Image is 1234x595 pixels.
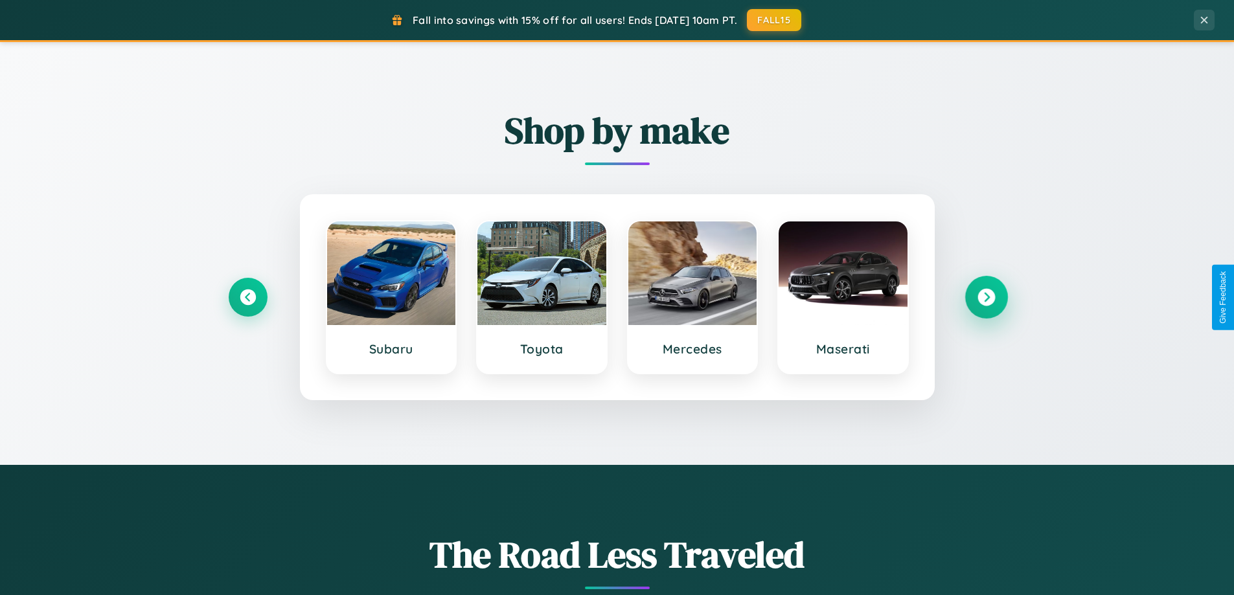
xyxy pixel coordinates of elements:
[229,106,1006,155] h2: Shop by make
[1218,271,1228,324] div: Give Feedback
[641,341,744,357] h3: Mercedes
[413,14,737,27] span: Fall into savings with 15% off for all users! Ends [DATE] 10am PT.
[340,341,443,357] h3: Subaru
[792,341,895,357] h3: Maserati
[490,341,593,357] h3: Toyota
[229,530,1006,579] h1: The Road Less Traveled
[747,9,801,31] button: FALL15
